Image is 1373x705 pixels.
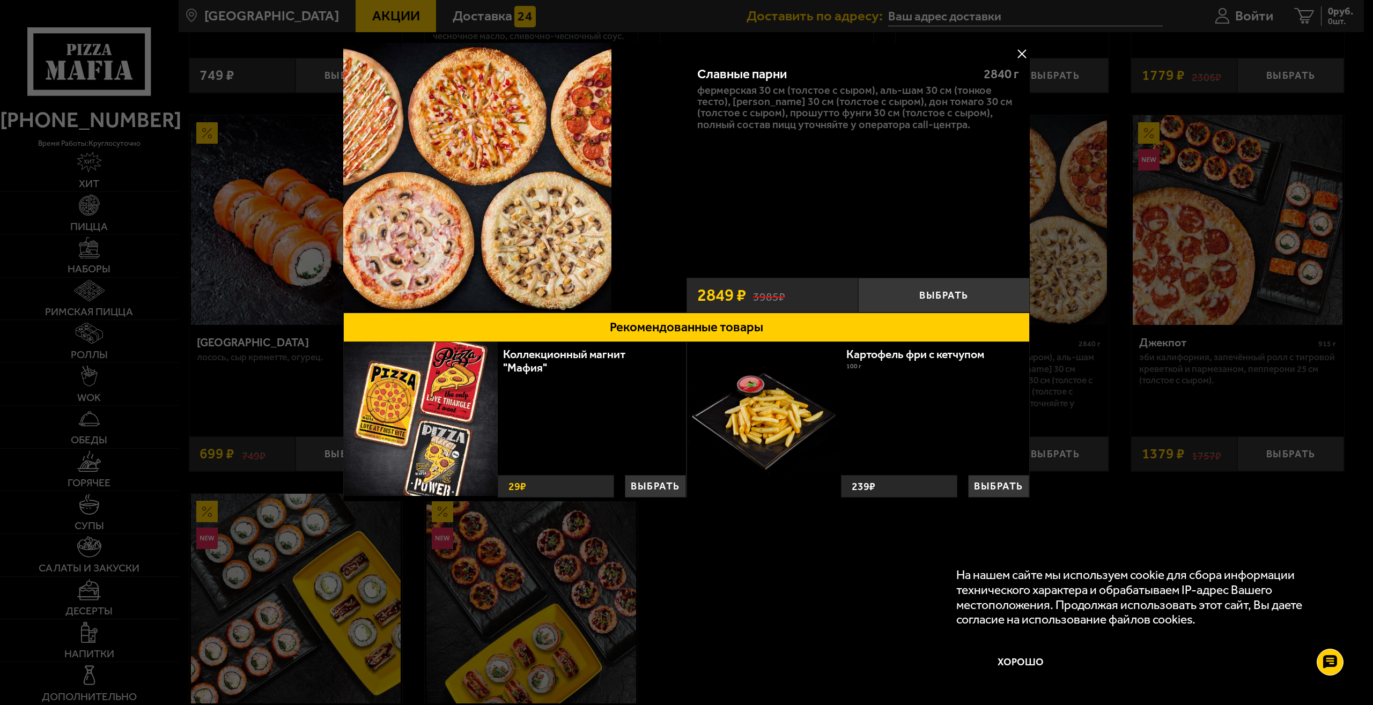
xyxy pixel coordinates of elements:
a: Коллекционный магнит "Мафия" [503,347,625,375]
span: 2849 ₽ [697,286,746,303]
img: Славные парни [343,43,611,311]
div: Славные парни [697,66,972,82]
p: Фермерская 30 см (толстое с сыром), Аль-Шам 30 см (тонкое тесто), [PERSON_NAME] 30 см (толстое с ... [697,85,1019,130]
span: 100 г [846,362,861,370]
button: Хорошо [956,641,1085,684]
span: 2840 г [984,66,1019,81]
strong: 29 ₽ [506,476,529,497]
button: Выбрать [858,278,1030,313]
button: Рекомендованные товары [343,313,1030,342]
p: На нашем сайте мы используем cookie для сбора информации технического характера и обрабатываем IP... [956,568,1333,627]
a: Картофель фри с кетчупом [846,347,999,361]
strong: 239 ₽ [849,476,878,497]
button: Выбрать [968,475,1029,498]
s: 3985 ₽ [753,287,785,302]
button: Выбрать [625,475,686,498]
a: Славные парни [343,43,686,313]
